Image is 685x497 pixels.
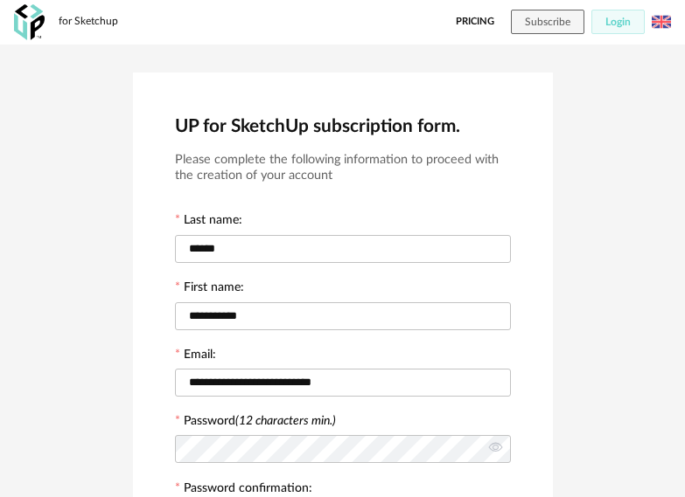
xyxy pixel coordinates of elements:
[591,10,645,34] button: Login
[59,15,118,29] div: for Sketchup
[175,152,511,184] h3: Please complete the following information to proceed with the creation of your account
[235,415,336,427] i: (12 characters min.)
[175,281,244,297] label: First name:
[175,114,511,138] h2: UP for SketchUp subscription form.
[456,10,494,34] a: Pricing
[525,17,570,27] span: Subscribe
[605,17,631,27] span: Login
[652,12,671,31] img: us
[175,214,242,230] label: Last name:
[184,415,336,427] label: Password
[511,10,584,34] button: Subscribe
[175,349,216,364] label: Email:
[14,4,45,40] img: OXP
